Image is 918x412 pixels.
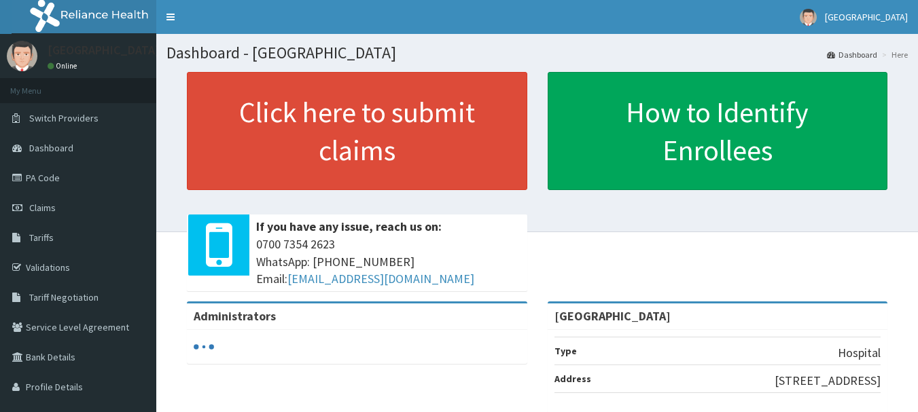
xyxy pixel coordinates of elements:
[194,308,276,324] b: Administrators
[879,49,908,60] li: Here
[29,291,99,303] span: Tariff Negotiation
[256,219,442,234] b: If you have any issue, reach us on:
[554,345,577,357] b: Type
[838,344,881,362] p: Hospital
[29,231,54,244] span: Tariffs
[7,41,37,71] img: User Image
[548,72,888,190] a: How to Identify Enrollees
[287,271,474,286] a: [EMAIL_ADDRESS][DOMAIN_NAME]
[775,372,881,390] p: [STREET_ADDRESS]
[29,202,56,214] span: Claims
[554,373,591,385] b: Address
[48,44,160,56] p: [GEOGRAPHIC_DATA]
[800,9,817,26] img: User Image
[256,236,520,288] span: 0700 7354 2623 WhatsApp: [PHONE_NUMBER] Email:
[29,142,73,154] span: Dashboard
[827,49,877,60] a: Dashboard
[187,72,527,190] a: Click here to submit claims
[48,61,80,71] a: Online
[194,337,214,357] svg: audio-loading
[166,44,908,62] h1: Dashboard - [GEOGRAPHIC_DATA]
[825,11,908,23] span: [GEOGRAPHIC_DATA]
[554,308,671,324] strong: [GEOGRAPHIC_DATA]
[29,112,99,124] span: Switch Providers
